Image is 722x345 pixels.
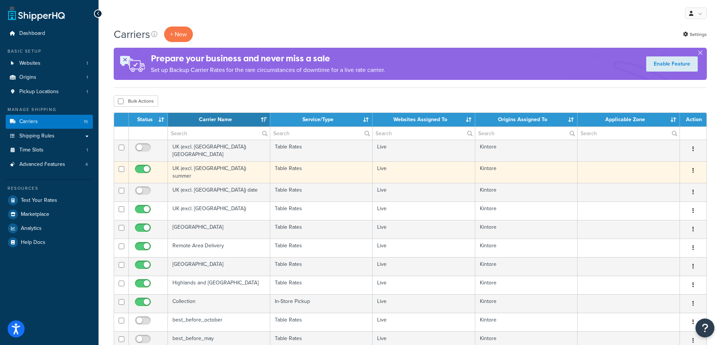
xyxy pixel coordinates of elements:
[168,276,270,294] td: Highlands and [GEOGRAPHIC_DATA]
[475,140,578,161] td: Kintore
[19,147,44,153] span: Time Slots
[270,220,373,239] td: Table Rates
[168,257,270,276] td: [GEOGRAPHIC_DATA]
[695,318,714,337] button: Open Resource Center
[6,115,93,129] a: Carriers 16
[6,106,93,113] div: Manage Shipping
[475,127,577,140] input: Search
[151,52,385,65] h4: Prepare your business and never miss a sale
[373,220,475,239] td: Live
[646,56,698,72] a: Enable Feature
[475,183,578,201] td: Kintore
[21,225,42,232] span: Analytics
[6,85,93,99] li: Pickup Locations
[21,211,49,218] span: Marketplace
[19,60,41,67] span: Websites
[270,276,373,294] td: Table Rates
[6,158,93,172] li: Advanced Features
[6,115,93,129] li: Carriers
[683,29,707,40] a: Settings
[578,127,680,140] input: Search
[475,257,578,276] td: Kintore
[475,113,578,126] th: Origins Assigned To: activate to sort column ascending
[475,161,578,183] td: Kintore
[19,133,55,139] span: Shipping Rules
[475,239,578,257] td: Kintore
[86,89,88,95] span: 1
[168,183,270,201] td: UK (excl. [GEOGRAPHIC_DATA]) date
[475,201,578,220] td: Kintore
[270,313,373,331] td: Table Rates
[6,56,93,70] li: Websites
[373,140,475,161] td: Live
[475,313,578,331] td: Kintore
[86,147,88,153] span: 1
[86,74,88,81] span: 1
[85,161,88,168] span: 4
[6,185,93,192] div: Resources
[270,183,373,201] td: Table Rates
[19,30,45,37] span: Dashboard
[6,85,93,99] a: Pickup Locations 1
[129,113,168,126] th: Status: activate to sort column ascending
[270,239,373,257] td: Table Rates
[373,183,475,201] td: Live
[373,113,475,126] th: Websites Assigned To: activate to sort column ascending
[6,70,93,84] li: Origins
[680,113,706,126] th: Action
[19,74,36,81] span: Origins
[373,201,475,220] td: Live
[114,95,158,107] button: Bulk Actions
[21,197,57,204] span: Test Your Rates
[19,161,65,168] span: Advanced Features
[6,27,93,41] a: Dashboard
[6,236,93,249] a: Help Docs
[6,208,93,221] a: Marketplace
[168,161,270,183] td: UK (excl. [GEOGRAPHIC_DATA]) summer
[168,313,270,331] td: best_before_october
[114,27,150,42] h1: Carriers
[19,89,59,95] span: Pickup Locations
[21,239,45,246] span: Help Docs
[6,158,93,172] a: Advanced Features 4
[6,143,93,157] li: Time Slots
[373,276,475,294] td: Live
[6,48,93,55] div: Basic Setup
[475,220,578,239] td: Kintore
[373,294,475,313] td: Live
[86,60,88,67] span: 1
[6,56,93,70] a: Websites 1
[270,140,373,161] td: Table Rates
[578,113,680,126] th: Applicable Zone: activate to sort column ascending
[6,70,93,84] a: Origins 1
[373,257,475,276] td: Live
[6,143,93,157] a: Time Slots 1
[373,127,475,140] input: Search
[475,294,578,313] td: Kintore
[373,161,475,183] td: Live
[270,201,373,220] td: Table Rates
[373,313,475,331] td: Live
[168,239,270,257] td: Remote Area Delivery
[168,140,270,161] td: UK (excl. [GEOGRAPHIC_DATA]) [GEOGRAPHIC_DATA]
[475,276,578,294] td: Kintore
[6,129,93,143] a: Shipping Rules
[168,220,270,239] td: [GEOGRAPHIC_DATA]
[168,127,270,140] input: Search
[270,257,373,276] td: Table Rates
[19,119,38,125] span: Carriers
[6,194,93,207] a: Test Your Rates
[151,65,385,75] p: Set up Backup Carrier Rates for the rare circumstances of downtime for a live rate carrier.
[8,6,65,21] a: ShipperHQ Home
[270,161,373,183] td: Table Rates
[6,222,93,235] a: Analytics
[270,113,373,126] th: Service/Type: activate to sort column ascending
[270,294,373,313] td: In-Store Pickup
[84,119,88,125] span: 16
[373,239,475,257] td: Live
